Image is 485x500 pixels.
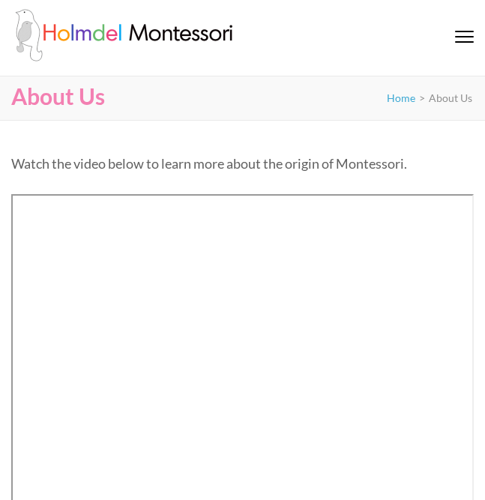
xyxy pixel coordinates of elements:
[11,153,474,174] p: Watch the video below to learn more about the origin of Montessori.
[387,91,415,104] a: Home
[419,91,425,104] span: >
[11,9,236,61] img: Holmdel Montessori School
[11,80,105,112] h1: About Us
